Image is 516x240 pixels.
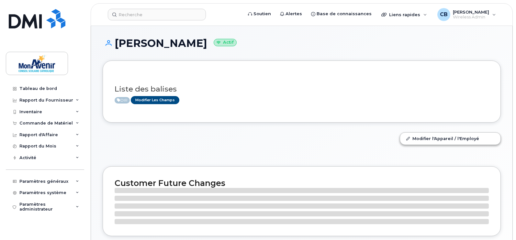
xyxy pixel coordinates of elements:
[400,133,500,144] a: Modifier l'Appareil / l'Employé
[115,97,130,104] span: Active
[103,38,501,49] h1: [PERSON_NAME]
[131,96,179,104] a: Modifier les Champs
[214,39,237,46] small: Actif
[115,85,489,93] h3: Liste des balises
[115,178,489,188] h2: Customer Future Changes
